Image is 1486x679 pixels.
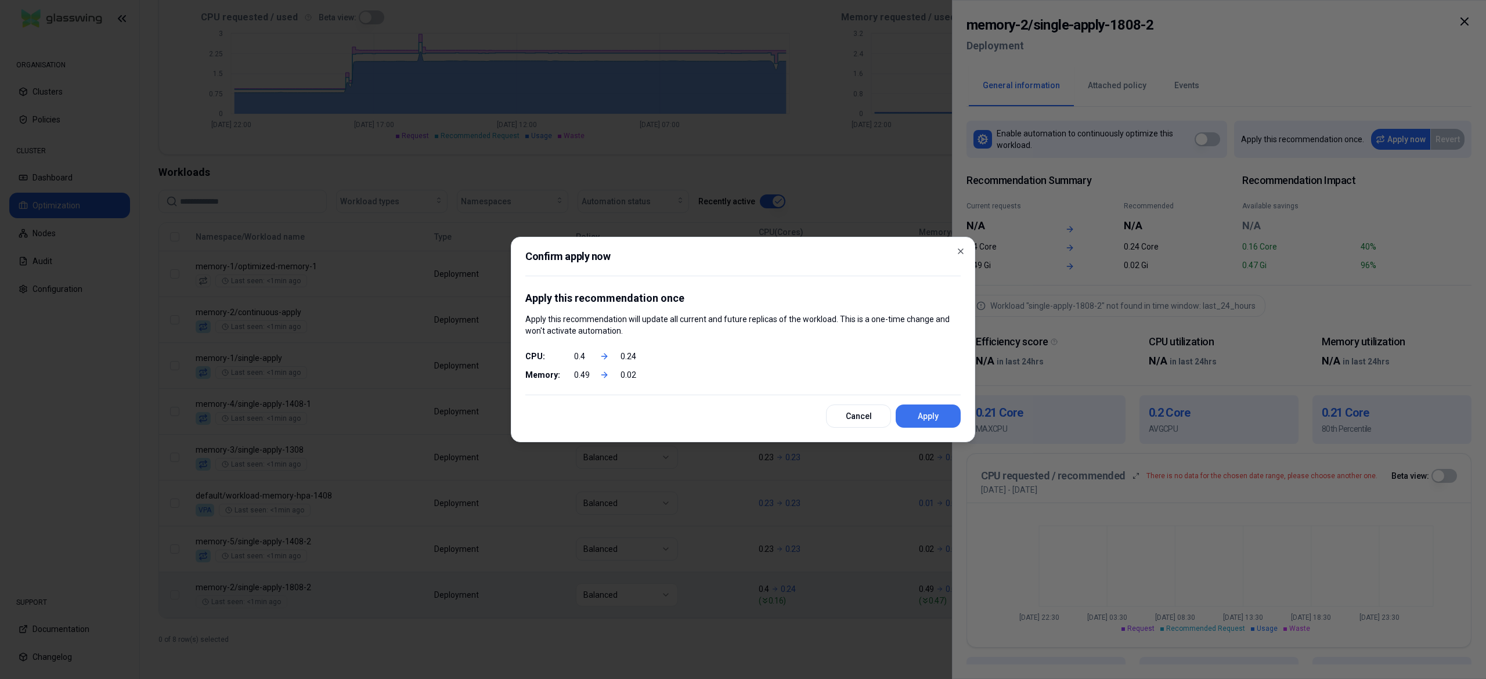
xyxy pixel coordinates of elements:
button: Cancel [826,404,891,428]
span: 0.49 [574,369,597,381]
span: Memory: [525,369,572,381]
button: Apply [896,404,961,428]
span: CPU: [525,351,572,362]
span: 0.4 [574,351,597,362]
p: Apply this recommendation once [525,290,961,306]
span: 0.24 [621,351,644,362]
div: Apply this recommendation will update all current and future replicas of the workload. This is a ... [525,290,961,337]
h2: Confirm apply now [525,251,961,276]
span: 0.02 [621,369,644,381]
